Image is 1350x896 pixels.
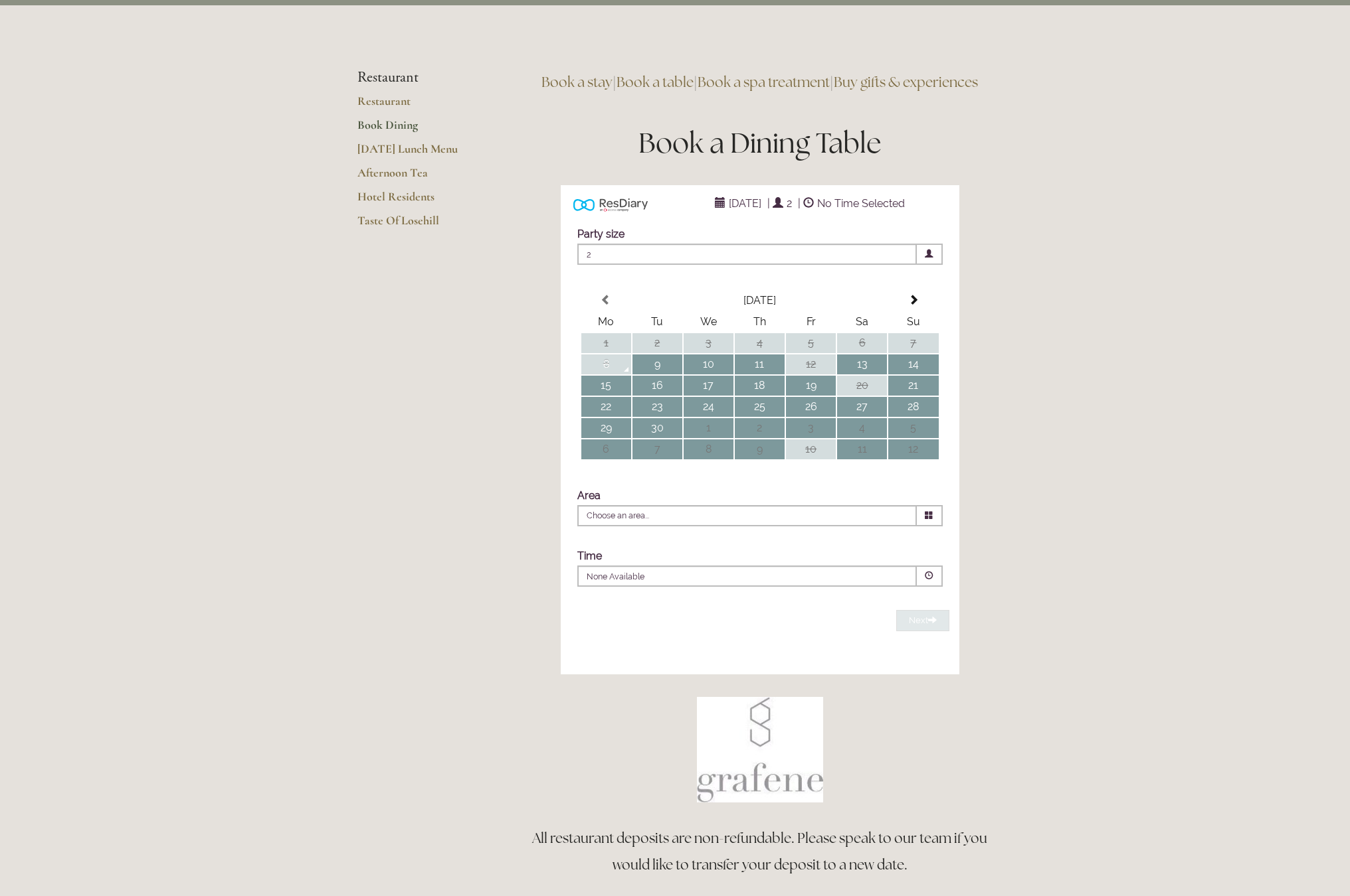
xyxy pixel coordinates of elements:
a: Book Dining [357,117,484,141]
td: 16 [632,376,682,396]
a: Book a stay [541,73,613,91]
td: 6 [581,439,631,459]
span: | [798,197,801,210]
button: Next [896,610,949,632]
td: 10 [786,439,836,459]
td: 1 [684,418,733,438]
td: 22 [581,397,631,417]
td: 1 [581,333,631,353]
h1: Book a Dining Table [527,123,993,163]
td: 3 [786,418,836,438]
p: None Available [587,571,827,583]
td: 18 [735,376,785,396]
a: Book a spa treatment [698,73,830,91]
td: 29 [581,418,631,438]
span: 2 [783,194,795,213]
a: Afternoon Tea [357,165,484,189]
td: 17 [684,376,733,396]
td: 14 [888,354,938,374]
a: [DATE] Lunch Menu [357,141,484,165]
td: 10 [684,354,733,374]
th: Fr [786,312,836,332]
img: Book a table at Grafene Restaurant @ Losehill [697,697,823,802]
span: Next Month [908,295,919,305]
span: No Time Selected [814,194,908,213]
span: [DATE] [725,194,765,213]
td: 27 [837,397,887,417]
th: Select Month [632,291,888,311]
img: Powered by ResDiary [573,195,648,214]
th: We [684,312,733,332]
td: 5 [786,333,836,353]
td: 20 [837,376,887,396]
td: 24 [684,397,733,417]
a: Buy gifts & experiences [834,73,978,91]
td: 7 [632,439,682,459]
td: 4 [735,333,785,353]
a: Book a table [617,73,694,91]
td: 8 [684,439,733,459]
td: 28 [888,397,938,417]
td: 5 [888,418,938,438]
a: Hotel Residents [357,189,484,213]
td: 12 [786,354,836,374]
td: 26 [786,397,836,417]
span: | [767,197,770,210]
th: Th [735,312,785,332]
h3: All restaurant deposits are non-refundable. Please speak to our team if you would like to transfe... [527,825,993,878]
label: Party size [577,228,625,240]
td: 9 [632,354,682,374]
td: 11 [735,354,785,374]
span: 2 [577,244,917,265]
td: 9 [735,439,785,459]
th: Mo [581,312,631,332]
th: Su [888,312,938,332]
td: 7 [888,333,938,353]
th: Tu [632,312,682,332]
a: Taste Of Losehill [357,213,484,237]
td: 2 [735,418,785,438]
td: 4 [837,418,887,438]
td: 19 [786,376,836,396]
td: 6 [837,333,887,353]
td: 12 [888,439,938,459]
td: 3 [684,333,733,353]
th: Sa [837,312,887,332]
label: Time [577,550,602,562]
td: 25 [735,397,785,417]
a: Restaurant [357,94,484,117]
td: 15 [581,376,631,396]
li: Restaurant [357,69,484,86]
td: 13 [837,354,887,374]
span: Next [909,615,937,625]
h3: | | | [527,69,993,96]
td: 11 [837,439,887,459]
td: 30 [632,418,682,438]
td: 21 [888,376,938,396]
td: 2 [632,333,682,353]
label: Area [577,489,601,502]
td: 23 [632,397,682,417]
td: 8 [581,354,631,374]
span: Previous Month [601,295,611,305]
